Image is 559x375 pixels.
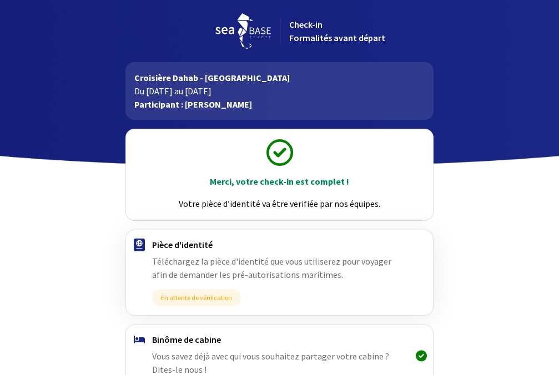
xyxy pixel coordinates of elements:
[136,197,423,210] p: Votre pièce d’identité va être verifiée par nos équipes.
[136,175,423,188] p: Merci, votre check-in est complet !
[152,289,241,306] span: En attente de vérification
[215,13,271,49] img: logo_seabase.svg
[289,19,385,43] span: Check-in Formalités avant départ
[134,71,425,84] p: Croisière Dahab - [GEOGRAPHIC_DATA]
[134,98,425,111] p: Participant : [PERSON_NAME]
[152,334,407,345] h4: Binôme de cabine
[134,336,145,343] img: binome.svg
[152,239,407,250] h4: Pièce d'identité
[152,256,391,280] span: Téléchargez la pièce d'identité que vous utiliserez pour voyager afin de demander les pré-autoris...
[152,351,389,375] span: Vous savez déjà avec qui vous souhaitez partager votre cabine ? Dites-le nous !
[134,239,145,251] img: passport.svg
[134,84,425,98] p: Du [DATE] au [DATE]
